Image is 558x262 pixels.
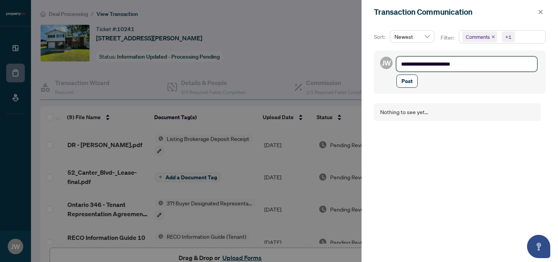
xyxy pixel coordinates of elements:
[382,57,391,68] span: JW
[466,33,490,41] span: Comments
[394,31,430,42] span: Newest
[396,75,418,88] button: Post
[374,33,387,41] p: Sort:
[462,31,497,42] span: Comments
[505,33,511,41] div: +1
[527,235,550,258] button: Open asap
[374,6,536,18] div: Transaction Communication
[538,9,543,15] span: close
[380,108,428,116] div: Nothing to see yet...
[401,75,413,87] span: Post
[491,35,495,39] span: close
[441,33,455,42] p: Filter:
